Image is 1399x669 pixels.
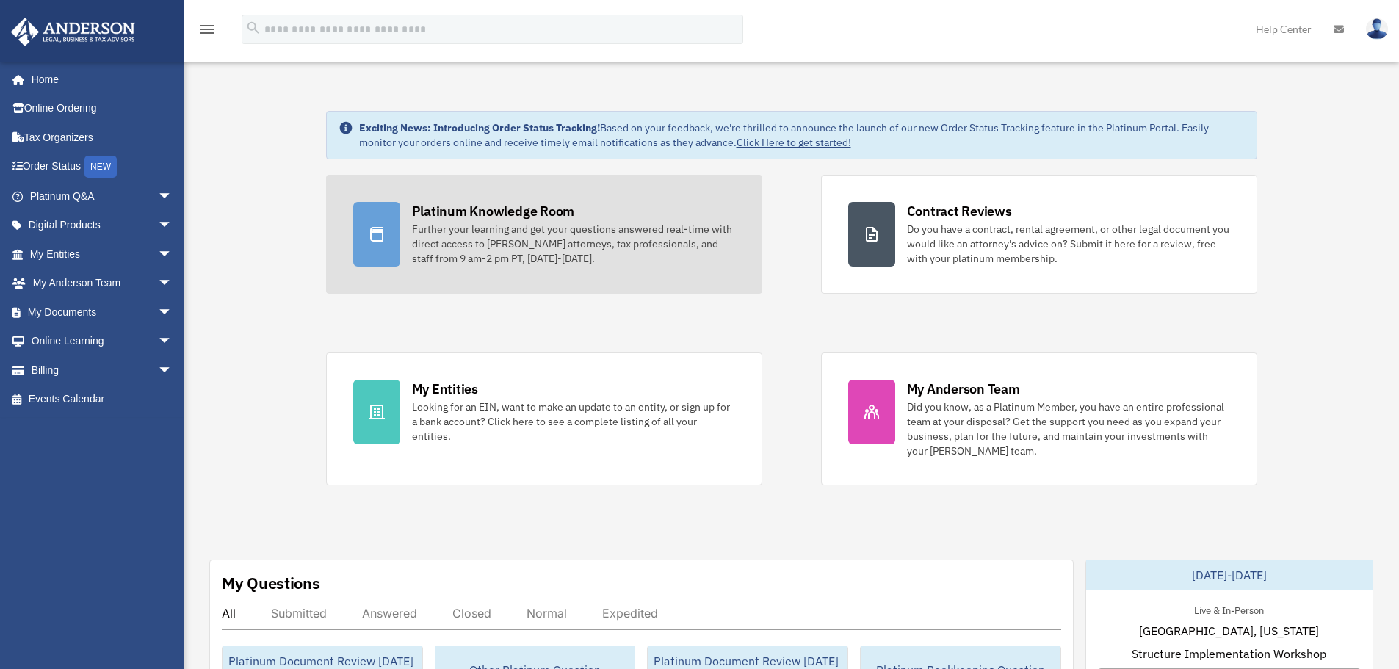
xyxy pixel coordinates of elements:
[198,21,216,38] i: menu
[10,211,195,240] a: Digital Productsarrow_drop_down
[1132,645,1326,662] span: Structure Implementation Workshop
[222,572,320,594] div: My Questions
[158,355,187,386] span: arrow_drop_down
[158,297,187,328] span: arrow_drop_down
[198,26,216,38] a: menu
[10,123,195,152] a: Tax Organizers
[10,181,195,211] a: Platinum Q&Aarrow_drop_down
[907,222,1230,266] div: Do you have a contract, rental agreement, or other legal document you would like an attorney's ad...
[602,606,658,621] div: Expedited
[907,202,1012,220] div: Contract Reviews
[158,269,187,299] span: arrow_drop_down
[271,606,327,621] div: Submitted
[10,297,195,327] a: My Documentsarrow_drop_down
[1182,601,1276,617] div: Live & In-Person
[412,222,735,266] div: Further your learning and get your questions answered real-time with direct access to [PERSON_NAM...
[737,136,851,149] a: Click Here to get started!
[1139,622,1319,640] span: [GEOGRAPHIC_DATA], [US_STATE]
[412,202,575,220] div: Platinum Knowledge Room
[158,181,187,211] span: arrow_drop_down
[10,152,195,182] a: Order StatusNEW
[412,399,735,444] div: Looking for an EIN, want to make an update to an entity, or sign up for a bank account? Click her...
[222,606,236,621] div: All
[359,120,1245,150] div: Based on your feedback, we're thrilled to announce the launch of our new Order Status Tracking fe...
[1086,560,1373,590] div: [DATE]-[DATE]
[326,175,762,294] a: Platinum Knowledge Room Further your learning and get your questions answered real-time with dire...
[10,355,195,385] a: Billingarrow_drop_down
[412,380,478,398] div: My Entities
[10,327,195,356] a: Online Learningarrow_drop_down
[10,65,187,94] a: Home
[907,380,1020,398] div: My Anderson Team
[527,606,567,621] div: Normal
[326,352,762,485] a: My Entities Looking for an EIN, want to make an update to an entity, or sign up for a bank accoun...
[362,606,417,621] div: Answered
[158,211,187,241] span: arrow_drop_down
[158,239,187,270] span: arrow_drop_down
[907,399,1230,458] div: Did you know, as a Platinum Member, you have an entire professional team at your disposal? Get th...
[158,327,187,357] span: arrow_drop_down
[359,121,600,134] strong: Exciting News: Introducing Order Status Tracking!
[10,269,195,298] a: My Anderson Teamarrow_drop_down
[245,20,261,36] i: search
[821,352,1257,485] a: My Anderson Team Did you know, as a Platinum Member, you have an entire professional team at your...
[1366,18,1388,40] img: User Pic
[7,18,140,46] img: Anderson Advisors Platinum Portal
[10,94,195,123] a: Online Ordering
[84,156,117,178] div: NEW
[452,606,491,621] div: Closed
[10,239,195,269] a: My Entitiesarrow_drop_down
[821,175,1257,294] a: Contract Reviews Do you have a contract, rental agreement, or other legal document you would like...
[10,385,195,414] a: Events Calendar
